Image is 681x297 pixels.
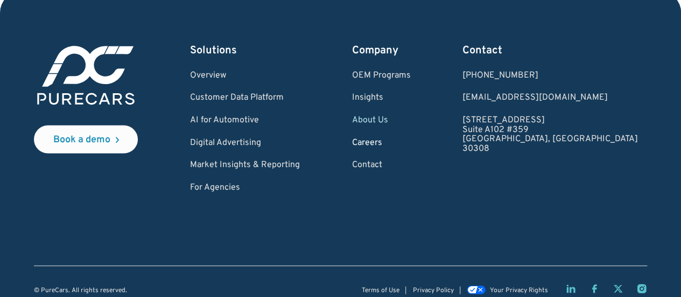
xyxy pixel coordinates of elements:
[462,43,638,58] div: Contact
[190,71,300,81] a: Overview
[352,161,411,170] a: Contact
[352,71,411,81] a: OEM Programs
[53,135,110,145] div: Book a demo
[190,183,300,193] a: For Agencies
[352,93,411,103] a: Insights
[190,43,300,58] div: Solutions
[412,287,453,294] a: Privacy Policy
[490,287,548,294] div: Your Privacy Rights
[462,116,638,154] a: [STREET_ADDRESS]Suite A102 #359[GEOGRAPHIC_DATA], [GEOGRAPHIC_DATA]30308
[190,161,300,170] a: Market Insights & Reporting
[636,284,647,294] a: Instagram page
[462,71,638,81] div: [PHONE_NUMBER]
[190,139,300,148] a: Digital Advertising
[462,93,638,103] a: Email us
[352,43,411,58] div: Company
[565,284,576,294] a: LinkedIn page
[190,116,300,126] a: AI for Automotive
[34,126,138,154] a: Book a demo
[352,139,411,148] a: Careers
[352,116,411,126] a: About Us
[190,93,300,103] a: Customer Data Platform
[467,287,547,294] a: Your Privacy Rights
[34,287,127,294] div: © PureCars. All rights reserved.
[361,287,399,294] a: Terms of Use
[34,43,138,108] img: purecars logo
[589,284,600,294] a: Facebook page
[613,284,623,294] a: Twitter X page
